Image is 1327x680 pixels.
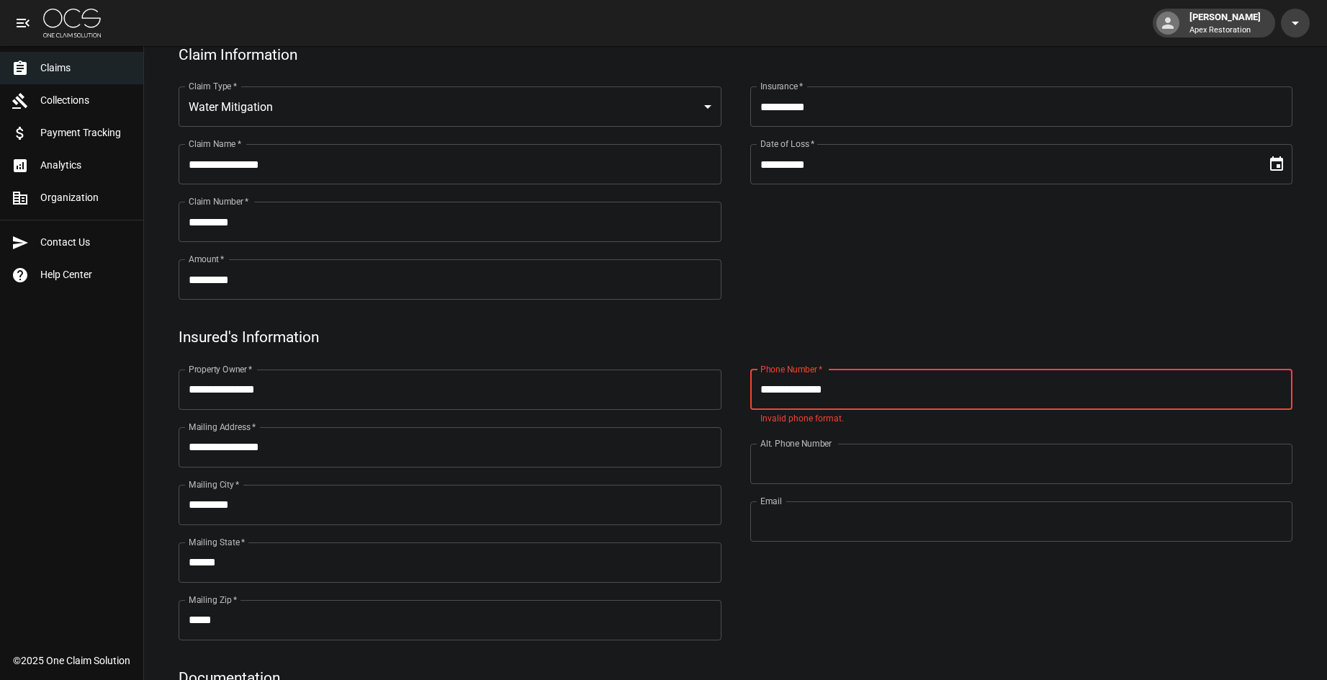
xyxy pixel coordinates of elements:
[40,125,132,140] span: Payment Tracking
[40,61,132,76] span: Claims
[40,267,132,282] span: Help Center
[1262,150,1291,179] button: Choose date, selected date is Sep 23, 2025
[760,437,832,449] label: Alt. Phone Number
[189,363,253,375] label: Property Owner
[40,190,132,205] span: Organization
[189,536,245,548] label: Mailing State
[189,594,238,606] label: Mailing Zip
[189,138,241,150] label: Claim Name
[760,495,782,507] label: Email
[40,158,132,173] span: Analytics
[189,80,237,92] label: Claim Type
[40,93,132,108] span: Collections
[40,235,132,250] span: Contact Us
[760,138,814,150] label: Date of Loss
[13,653,130,668] div: © 2025 One Claim Solution
[760,80,803,92] label: Insurance
[189,253,225,265] label: Amount
[189,195,248,207] label: Claim Number
[189,421,256,433] label: Mailing Address
[189,478,240,491] label: Mailing City
[179,86,721,127] div: Water Mitigation
[1184,10,1267,36] div: [PERSON_NAME]
[1189,24,1261,37] p: Apex Restoration
[760,363,822,375] label: Phone Number
[760,412,1283,426] p: Invalid phone format.
[9,9,37,37] button: open drawer
[43,9,101,37] img: ocs-logo-white-transparent.png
